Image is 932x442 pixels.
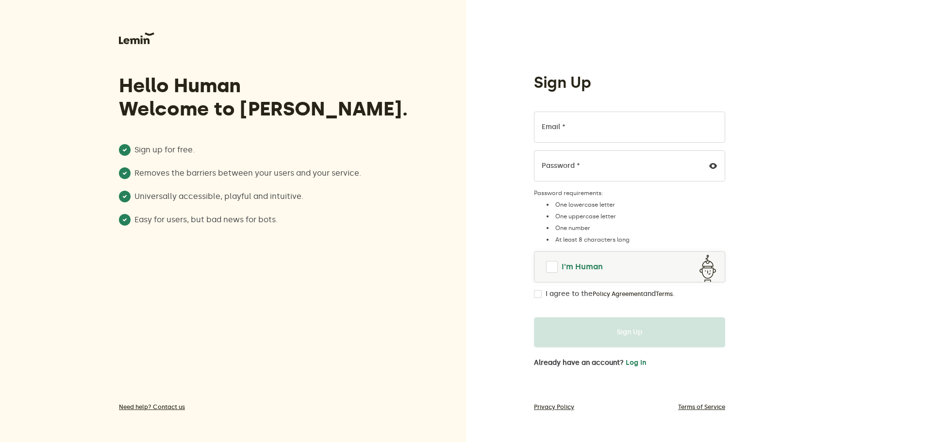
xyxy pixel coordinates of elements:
button: Log in [626,359,646,367]
a: Terms of Service [678,403,725,411]
li: Removes the barriers between your users and your service. [119,167,414,179]
label: Password * [542,162,580,170]
li: One uppercase letter [544,213,725,220]
span: I'm Human [562,261,603,273]
li: Universally accessible, playful and intuitive. [119,191,414,202]
li: Easy for users, but bad news for bots. [119,214,414,226]
li: One lowercase letter [544,201,725,209]
a: Privacy Policy [534,403,574,411]
span: Already have an account? [534,359,624,367]
input: Email * [534,112,725,143]
h3: Hello Human Welcome to [PERSON_NAME]. [119,74,414,121]
a: Terms [656,290,673,298]
label: Email * [542,123,566,131]
a: Policy Agreement [593,290,643,298]
h1: Sign Up [534,73,591,92]
label: I agree to the and . [546,290,675,298]
label: Password requirements: [534,189,725,197]
a: Need help? Contact us [119,403,414,411]
button: Sign Up [534,317,725,347]
li: One number [544,224,725,232]
li: Sign up for free. [119,144,414,156]
li: At least 8 characters long [544,236,725,244]
img: Lemin logo [119,33,154,44]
